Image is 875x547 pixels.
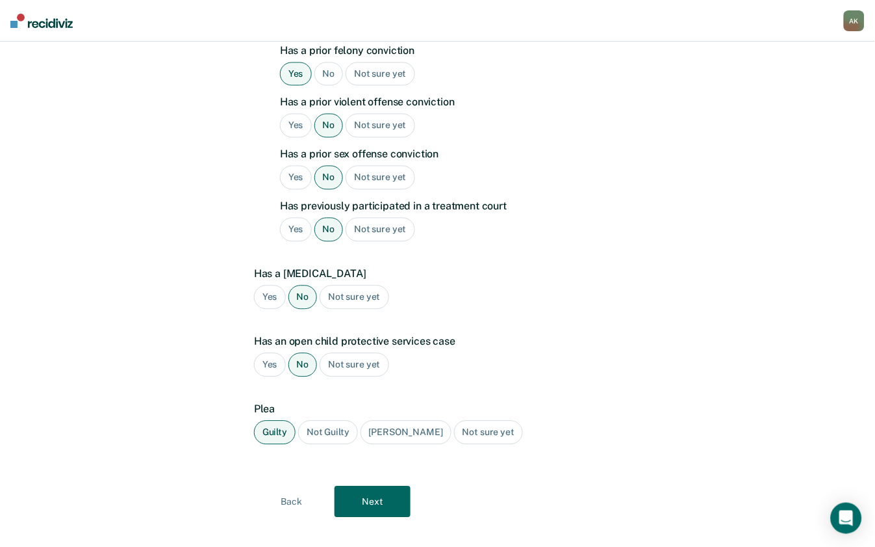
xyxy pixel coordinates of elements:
[280,96,615,109] label: Has a prior violent offense conviction
[280,148,615,161] label: Has a prior sex offense conviction
[346,114,414,138] div: Not sure yet
[346,62,414,87] div: Not sure yet
[314,62,344,87] div: No
[320,353,388,377] div: Not sure yet
[346,166,414,190] div: Not sure yet
[288,286,318,310] div: No
[844,10,865,31] button: AK
[254,421,296,445] div: Guilty
[335,487,411,518] button: Next
[844,10,865,31] div: A K
[280,200,615,213] label: Has previously participated in a treatment court
[280,218,312,242] div: Yes
[280,114,312,138] div: Yes
[280,44,615,57] label: Has a prior felony conviction
[314,166,344,190] div: No
[254,353,286,377] div: Yes
[254,268,615,280] label: Has a [MEDICAL_DATA]
[254,286,286,310] div: Yes
[280,62,312,87] div: Yes
[831,503,862,534] div: Open Intercom Messenger
[361,421,451,445] div: [PERSON_NAME]
[280,166,312,190] div: Yes
[254,403,615,416] label: Plea
[314,114,344,138] div: No
[254,336,615,348] label: Has an open child protective services case
[253,487,329,518] button: Back
[454,421,523,445] div: Not sure yet
[288,353,318,377] div: No
[320,286,388,310] div: Not sure yet
[298,421,358,445] div: Not Guilty
[314,218,344,242] div: No
[10,14,73,28] img: Recidiviz
[346,218,414,242] div: Not sure yet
